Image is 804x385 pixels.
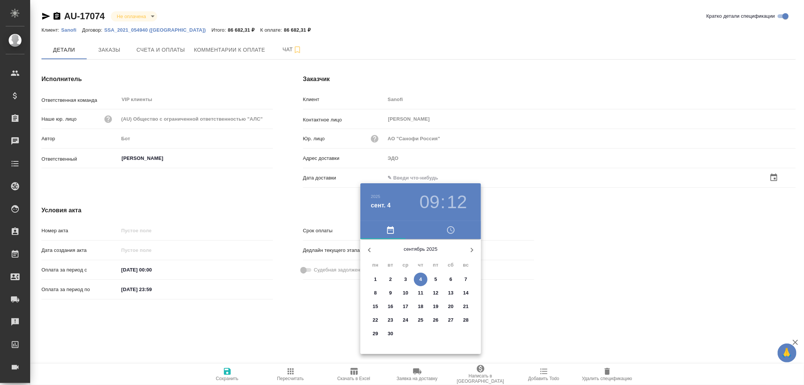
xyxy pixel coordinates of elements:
p: 28 [463,316,469,324]
p: 23 [388,316,394,324]
button: 8 [369,286,382,300]
button: 12 [429,286,443,300]
button: 13 [444,286,458,300]
button: 17 [399,300,412,313]
button: 6 [444,273,458,286]
p: 6 [449,276,452,283]
p: 17 [403,303,409,310]
span: вс [459,261,473,269]
button: 2 [384,273,397,286]
span: чт [414,261,427,269]
p: 18 [418,303,424,310]
p: 11 [418,289,424,297]
button: 24 [399,313,412,327]
button: 15 [369,300,382,313]
span: пн [369,261,382,269]
button: 1 [369,273,382,286]
p: 25 [418,316,424,324]
button: 14 [459,286,473,300]
button: 7 [459,273,473,286]
p: 30 [388,330,394,337]
button: 3 [399,273,412,286]
button: 18 [414,300,427,313]
button: 27 [444,313,458,327]
p: 10 [403,289,409,297]
p: 21 [463,303,469,310]
p: 26 [433,316,439,324]
p: 27 [448,316,454,324]
p: 12 [433,289,439,297]
button: 09 [420,192,440,213]
p: 15 [373,303,378,310]
span: сб [444,261,458,269]
span: пт [429,261,443,269]
p: 4 [419,276,422,283]
button: 5 [429,273,443,286]
button: 10 [399,286,412,300]
p: 24 [403,316,409,324]
button: 19 [429,300,443,313]
button: 12 [447,192,467,213]
p: 13 [448,289,454,297]
button: 30 [384,327,397,341]
p: 29 [373,330,378,337]
p: сентябрь 2025 [378,245,463,253]
button: 21 [459,300,473,313]
p: 9 [389,289,392,297]
button: 22 [369,313,382,327]
button: 29 [369,327,382,341]
p: 8 [374,289,377,297]
button: 25 [414,313,427,327]
h3: : [440,192,445,213]
p: 7 [464,276,467,283]
span: ср [399,261,412,269]
button: 4 [414,273,427,286]
button: 16 [384,300,397,313]
button: 28 [459,313,473,327]
p: 14 [463,289,469,297]
button: 26 [429,313,443,327]
p: 22 [373,316,378,324]
button: сент. 4 [371,201,391,210]
button: 2025 [371,194,380,199]
p: 2 [389,276,392,283]
button: 11 [414,286,427,300]
p: 3 [404,276,407,283]
button: 23 [384,313,397,327]
span: вт [384,261,397,269]
p: 5 [434,276,437,283]
p: 19 [433,303,439,310]
p: 1 [374,276,377,283]
button: 20 [444,300,458,313]
p: 16 [388,303,394,310]
button: 9 [384,286,397,300]
p: 20 [448,303,454,310]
